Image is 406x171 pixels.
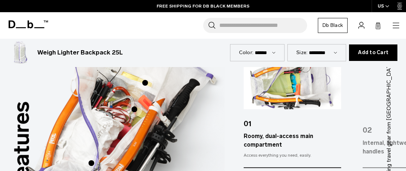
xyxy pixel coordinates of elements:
div: Roomy, dual-access main compartment [244,132,341,149]
a: FREE SHIPPING FOR DB BLACK MEMBERS [157,3,249,9]
a: Db Black [318,18,348,33]
img: Weigh_Lighter_Backpack_25L_1.png [9,41,32,64]
div: 01 [244,109,341,132]
div: Access everything you need, easily. [244,152,341,158]
label: Size: [296,49,307,56]
h3: Weigh Lighter Backpack 25L [37,48,123,57]
button: Add to Cart [349,44,397,61]
label: Color: [239,49,254,56]
span: Add to Cart [358,50,388,56]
